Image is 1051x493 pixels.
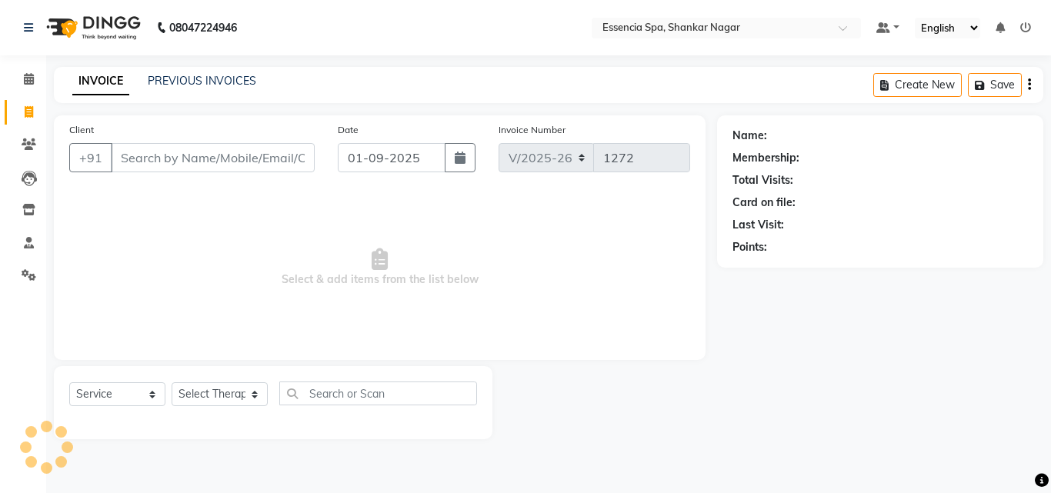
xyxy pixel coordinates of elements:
[338,123,359,137] label: Date
[968,73,1022,97] button: Save
[732,195,796,211] div: Card on file:
[732,239,767,255] div: Points:
[69,123,94,137] label: Client
[111,143,315,172] input: Search by Name/Mobile/Email/Code
[169,6,237,49] b: 08047224946
[499,123,566,137] label: Invoice Number
[69,143,112,172] button: +91
[72,68,129,95] a: INVOICE
[69,191,690,345] span: Select & add items from the list below
[732,217,784,233] div: Last Visit:
[732,128,767,144] div: Name:
[39,6,145,49] img: logo
[148,74,256,88] a: PREVIOUS INVOICES
[279,381,477,405] input: Search or Scan
[732,150,799,166] div: Membership:
[873,73,962,97] button: Create New
[732,172,793,188] div: Total Visits:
